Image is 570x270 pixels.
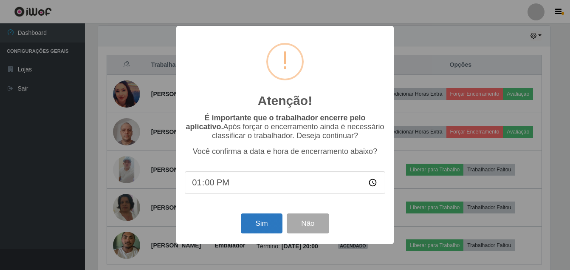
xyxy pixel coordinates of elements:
[185,114,385,140] p: Após forçar o encerramento ainda é necessário classificar o trabalhador. Deseja continuar?
[258,93,312,108] h2: Atenção!
[186,114,365,131] b: É importante que o trabalhador encerre pelo aplicativo.
[185,147,385,156] p: Você confirma a data e hora de encerramento abaixo?
[287,213,329,233] button: Não
[241,213,282,233] button: Sim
